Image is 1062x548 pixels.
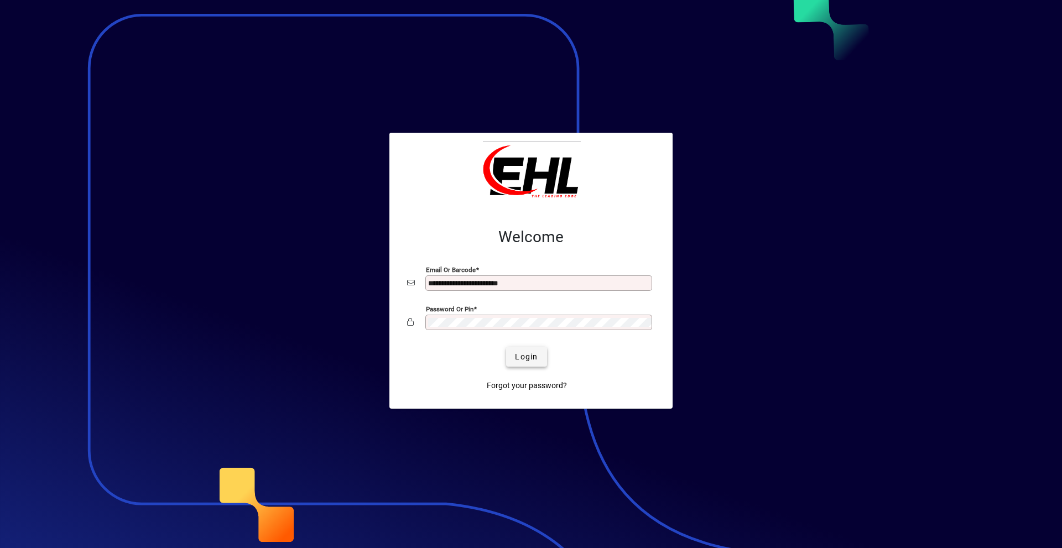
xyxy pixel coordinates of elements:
mat-label: Email or Barcode [426,266,476,274]
span: Login [515,351,538,363]
button: Login [506,347,546,367]
h2: Welcome [407,228,655,247]
a: Forgot your password? [482,375,571,395]
mat-label: Password or Pin [426,305,473,313]
span: Forgot your password? [487,380,567,392]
